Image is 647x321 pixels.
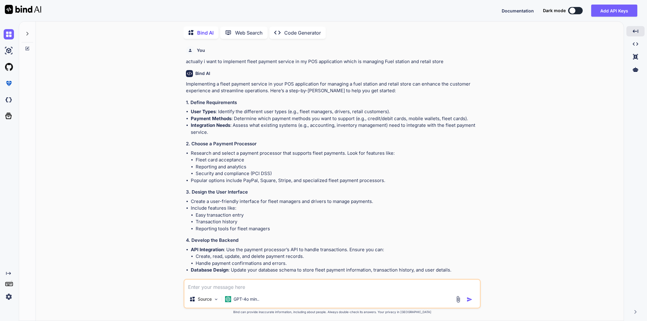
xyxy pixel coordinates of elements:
img: ai-studio [4,46,14,56]
h6: Bind AI [195,70,210,76]
span: Documentation [502,8,534,13]
li: : Determine which payment methods you want to support (e.g., credit/debit cards, mobile wallets, ... [191,115,480,122]
h6: You [197,47,205,53]
span: Dark mode [543,8,566,14]
img: premium [4,78,14,89]
h3: 2. Choose a Payment Processor [186,140,480,147]
li: Fleet card acceptance [196,157,480,164]
li: : Assess what existing systems (e.g., accounting, inventory management) need to integrate with th... [191,122,480,136]
strong: API Integration [191,247,224,252]
img: darkCloudIdeIcon [4,95,14,105]
img: GPT-4o mini [225,296,231,302]
strong: Database Design [191,267,228,273]
h3: 3. Design the User Interface [186,189,480,196]
li: Reporting tools for fleet managers [196,225,480,232]
li: Easy transaction entry [196,212,480,219]
li: Transaction history [196,218,480,225]
li: Include features like: [191,205,480,232]
li: : Use the payment processor’s API to handle transactions. Ensure you can: [191,246,480,267]
li: : Update your database schema to store fleet payment information, transaction history, and user d... [191,267,480,274]
h3: 1. Define Requirements [186,99,480,106]
img: Bind AI [5,5,41,14]
img: icon [467,296,473,302]
img: attachment [455,296,462,303]
li: Create a user-friendly interface for fleet managers and drivers to manage payments. [191,198,480,205]
p: Code Generator [284,29,321,36]
p: GPT-4o min.. [234,296,259,302]
li: Reporting and analytics [196,164,480,171]
p: actually i want to implement fleet payment service in my POS application which is managing Fuel s... [186,58,480,65]
strong: Payment Methods [191,116,231,121]
img: chat [4,29,14,39]
li: Research and select a payment processor that supports fleet payments. Look for features like: [191,150,480,177]
li: Security and compliance (PCI DSS) [196,170,480,177]
p: Bind AI [197,29,214,36]
img: githubLight [4,62,14,72]
p: Web Search [235,29,263,36]
strong: Integration Needs [191,122,230,128]
button: Documentation [502,8,534,14]
img: Pick Models [214,297,219,302]
li: Popular options include PayPal, Square, Stripe, and specialized fleet payment processors. [191,177,480,184]
button: Add API Keys [591,5,637,17]
h3: 4. Develop the Backend [186,237,480,244]
img: settings [4,292,14,302]
strong: User Types [191,109,216,114]
li: Handle payment confirmations and errors. [196,260,480,267]
li: Create, read, update, and delete payment records. [196,253,480,260]
p: Bind can provide inaccurate information, including about people. Always double-check its answers.... [184,310,481,314]
p: Source [198,296,212,302]
p: Implementing a fleet payment service in your POS application for managing a fuel station and reta... [186,81,480,94]
h3: 5. Implement Security Measures [186,279,480,286]
li: : Identify the different user types (e.g., fleet managers, drivers, retail customers). [191,108,480,115]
